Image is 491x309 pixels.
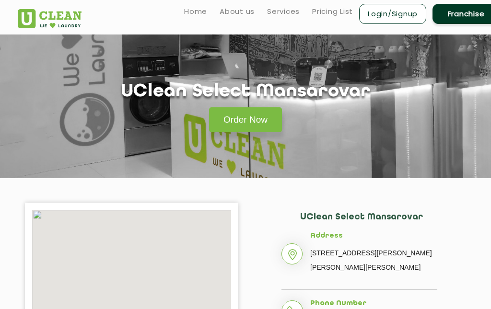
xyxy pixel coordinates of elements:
a: Pricing List [312,6,353,17]
h1: UClean Select Mansarovar [121,81,371,102]
a: Order Now [209,107,282,132]
a: Services [267,6,300,17]
a: Login/Signup [359,4,426,24]
img: UClean Laundry and Dry Cleaning [18,9,82,28]
h2: UClean Select Mansarovar [300,212,437,232]
a: Home [184,6,207,17]
p: [STREET_ADDRESS][PERSON_NAME][PERSON_NAME][PERSON_NAME] [310,246,437,275]
h5: Phone Number [310,299,437,308]
a: About us [220,6,255,17]
h5: Address [310,232,437,240]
